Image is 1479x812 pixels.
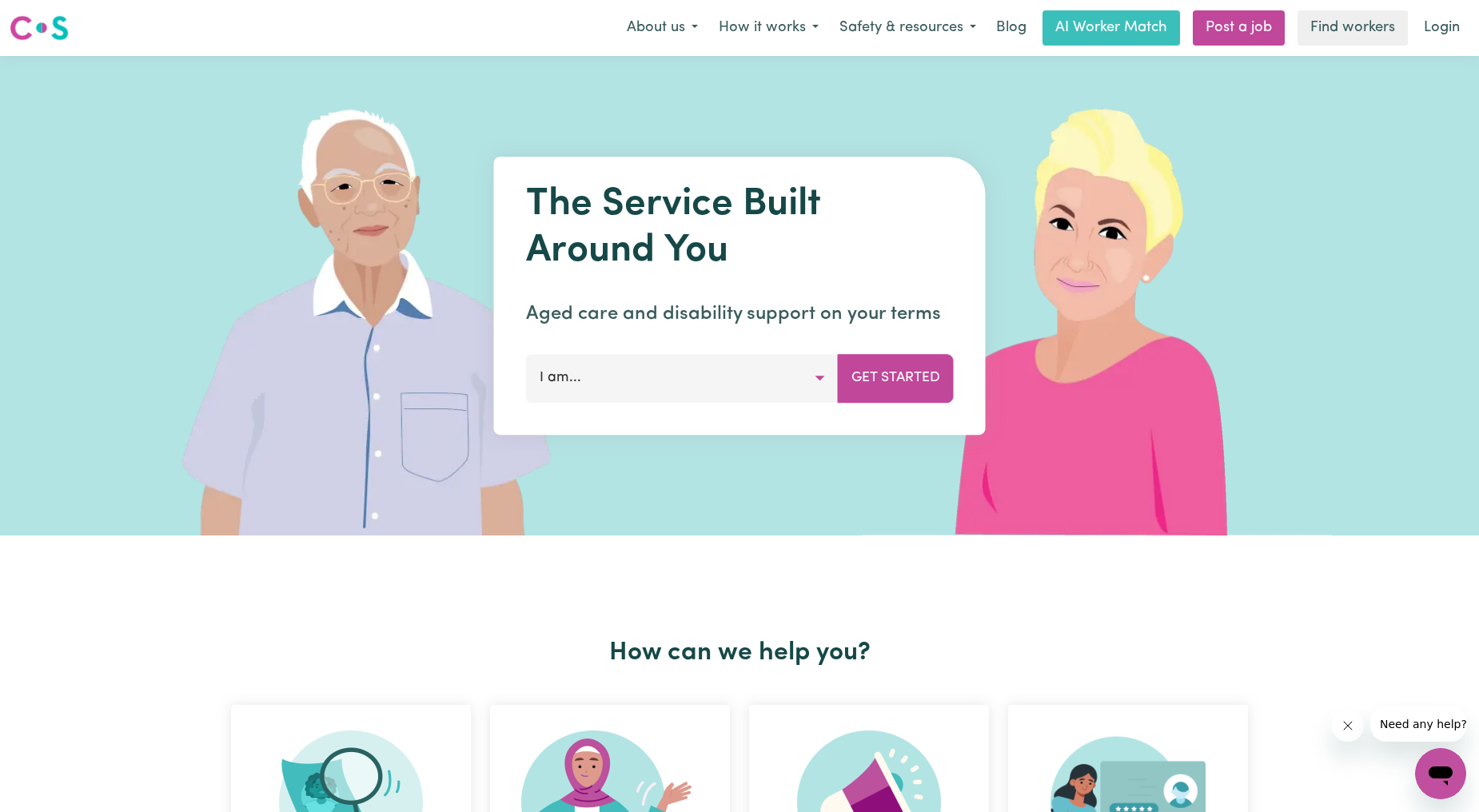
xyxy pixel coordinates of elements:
[987,10,1036,46] a: Blog
[10,10,69,46] a: Careseekers logo
[1193,10,1285,46] a: Post a job
[526,354,839,402] button: I am...
[1415,748,1466,799] iframe: Button to launch messaging window
[829,11,987,45] button: Safety & resources
[708,11,829,45] button: How it works
[10,11,97,24] span: Need any help?
[221,638,1258,668] h2: How can we help you?
[838,354,954,402] button: Get Started
[526,182,954,274] h1: The Service Built Around You
[1042,10,1180,46] a: AI Worker Match
[616,11,708,45] button: About us
[1414,10,1469,46] a: Login
[526,300,954,328] p: Aged care and disability support on your terms
[10,14,69,42] img: Careseekers logo
[1370,707,1466,742] iframe: Message from company
[1332,710,1364,742] iframe: Close message
[1298,10,1408,46] a: Find workers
